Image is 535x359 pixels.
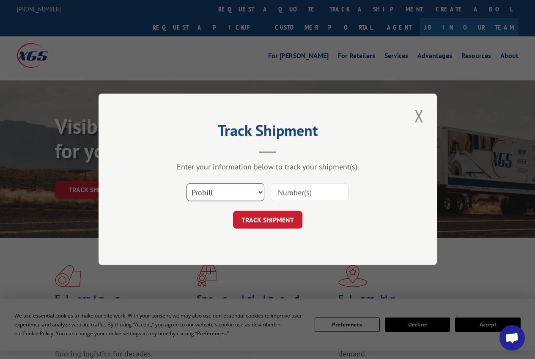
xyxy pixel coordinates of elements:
div: Enter your information below to track your shipment(s). [141,162,395,172]
h2: Track Shipment [141,124,395,141]
button: Close modal [412,104,426,127]
a: Open chat [499,325,525,351]
input: Number(s) [271,184,348,202]
button: TRACK SHIPMENT [233,211,302,229]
